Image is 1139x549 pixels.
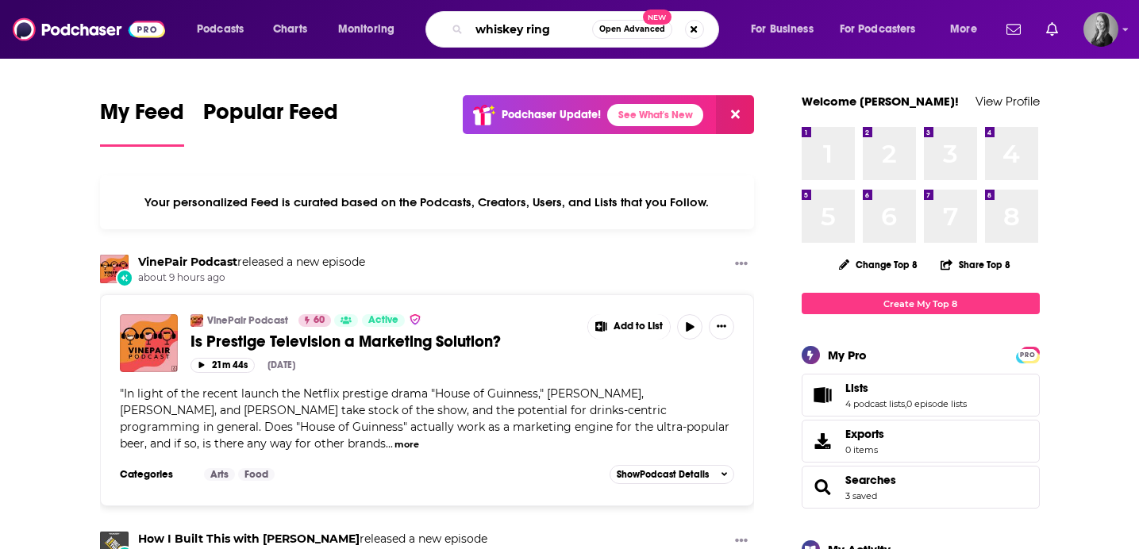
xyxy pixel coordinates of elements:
span: For Business [751,18,814,40]
span: Show Podcast Details [617,469,709,480]
span: Exports [845,427,884,441]
img: Is Prestige Television a Marketing Solution? [120,314,178,372]
a: PRO [1018,348,1037,360]
a: See What's New [607,104,703,126]
a: 4 podcast lists [845,398,905,409]
span: ... [386,436,393,451]
span: 60 [314,313,325,328]
span: Searches [802,466,1040,509]
a: Food [238,468,275,481]
a: Is Prestige Television a Marketing Solution? [190,332,576,351]
h3: released a new episode [138,255,365,270]
a: How I Built This with Guy Raz [138,532,360,546]
span: Logged in as katieTBG [1083,12,1118,47]
h3: released a new episode [138,532,487,547]
button: Show More Button [729,255,754,274]
a: Charts [263,17,317,42]
span: Popular Feed [203,98,338,135]
button: open menu [829,17,939,42]
div: New Episode [116,269,133,286]
img: verified Badge [409,313,421,326]
span: Active [368,313,398,328]
img: User Profile [1083,12,1118,47]
img: VinePair Podcast [100,255,129,283]
span: New [643,10,671,25]
span: Open Advanced [599,25,665,33]
button: Show More Button [588,314,671,340]
a: VinePair Podcast [138,255,237,269]
button: open menu [186,17,264,42]
span: For Podcasters [840,18,916,40]
button: more [394,438,419,451]
div: Your personalized Feed is curated based on the Podcasts, Creators, Users, and Lists that you Follow. [100,175,755,229]
button: Open AdvancedNew [592,20,672,39]
button: open menu [740,17,833,42]
span: about 9 hours ago [138,271,365,285]
a: Show notifications dropdown [1000,16,1027,43]
div: [DATE] [267,359,295,370]
a: Welcome [PERSON_NAME]! [802,94,959,109]
button: ShowPodcast Details [610,465,735,484]
a: Create My Top 8 [802,293,1040,314]
a: 60 [298,314,331,327]
span: Exports [807,430,839,452]
img: VinePair Podcast [190,314,203,327]
input: Search podcasts, credits, & more... [469,17,592,42]
a: VinePair Podcast [207,314,288,327]
button: Show More Button [709,314,734,340]
a: Searches [845,473,896,487]
span: My Feed [100,98,184,135]
a: My Feed [100,98,184,147]
h3: Categories [120,468,191,481]
span: Add to List [614,321,663,332]
a: Lists [845,381,967,395]
a: View Profile [975,94,1040,109]
span: Monitoring [338,18,394,40]
button: 21m 44s [190,358,255,373]
span: Charts [273,18,307,40]
span: 0 items [845,444,884,455]
span: Lists [802,374,1040,417]
div: My Pro [828,347,867,363]
p: Podchaser Update! [502,108,601,121]
a: Show notifications dropdown [1040,16,1064,43]
button: Change Top 8 [829,255,928,274]
button: Show profile menu [1083,12,1118,47]
a: Active [362,314,405,327]
a: Exports [802,420,1040,463]
a: Arts [204,468,235,481]
button: Share Top 8 [940,249,1011,280]
a: 0 episode lists [906,398,967,409]
div: Search podcasts, credits, & more... [441,11,734,48]
a: Lists [807,384,839,406]
span: Is Prestige Television a Marketing Solution? [190,332,501,351]
a: Popular Feed [203,98,338,147]
span: " [120,386,729,451]
span: Podcasts [197,18,244,40]
span: More [950,18,977,40]
span: , [905,398,906,409]
img: Podchaser - Follow, Share and Rate Podcasts [13,14,165,44]
a: Searches [807,476,839,498]
button: open menu [939,17,997,42]
button: open menu [327,17,415,42]
span: In light of the recent launch the Netflix prestige drama "House of Guinness," [PERSON_NAME], [PER... [120,386,729,451]
span: Lists [845,381,868,395]
a: 3 saved [845,490,877,501]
